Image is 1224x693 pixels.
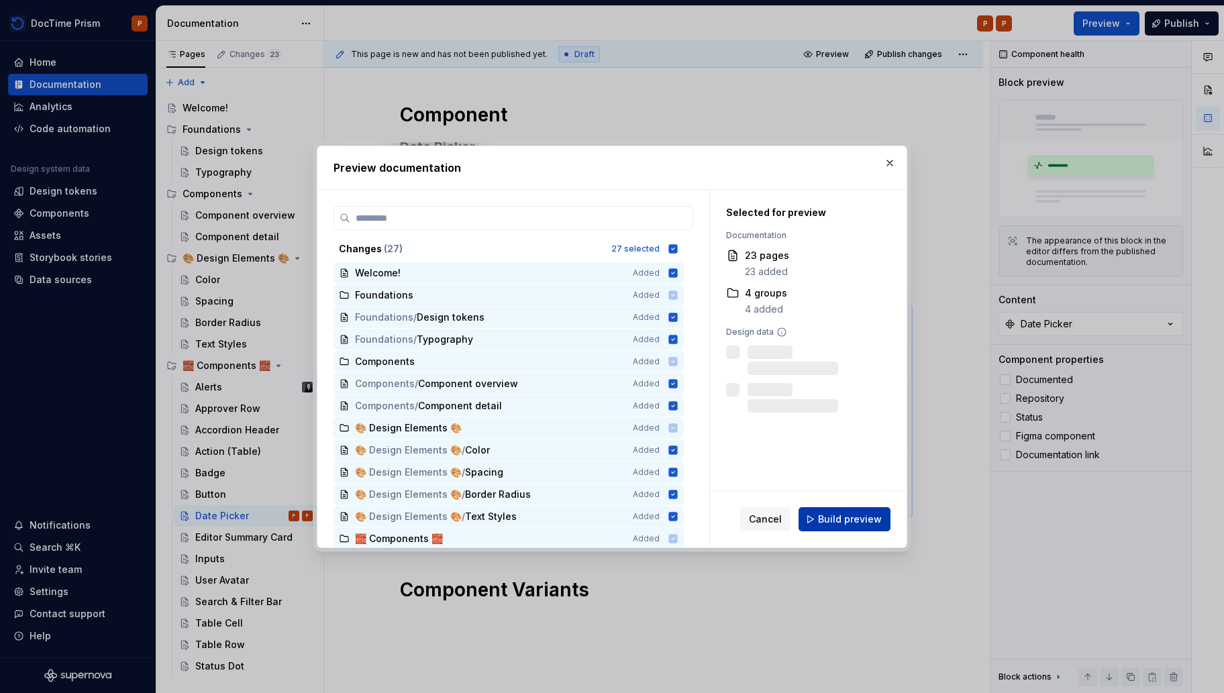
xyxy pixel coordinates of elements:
button: Build preview [799,507,890,531]
span: Welcome! [355,266,401,280]
span: ( 27 ) [384,243,403,254]
span: Design tokens [417,311,484,324]
span: Added [633,312,660,323]
span: Components [355,399,415,413]
span: / [462,510,465,523]
div: Documentation [726,230,875,241]
span: Added [633,445,660,456]
span: Foundations [355,333,413,346]
span: Component overview [418,377,518,390]
div: Design data [726,327,875,337]
span: / [462,443,465,457]
span: Component detail [418,399,502,413]
span: / [413,311,417,324]
div: 23 pages [745,249,789,262]
div: Changes [339,242,603,256]
span: Added [633,511,660,522]
span: / [413,333,417,346]
span: Text Styles [465,510,517,523]
div: 23 added [745,265,789,278]
span: Added [633,268,660,278]
span: / [462,466,465,479]
span: 🎨 Design Elements 🎨 [355,488,462,501]
div: 4 groups [745,286,787,300]
span: Components [355,377,415,390]
span: 🎨 Design Elements 🎨 [355,466,462,479]
span: Cancel [749,513,782,526]
span: Added [633,401,660,411]
span: Added [633,334,660,345]
span: 🎨 Design Elements 🎨 [355,443,462,457]
div: Selected for preview [726,206,875,219]
div: 4 added [745,303,787,316]
div: 27 selected [611,244,660,254]
span: Added [633,489,660,500]
span: Foundations [355,311,413,324]
button: Cancel [740,507,790,531]
h2: Preview documentation [334,160,890,176]
span: / [462,488,465,501]
span: 🎨 Design Elements 🎨 [355,510,462,523]
span: Color [465,443,492,457]
span: Added [633,378,660,389]
span: Build preview [818,513,882,526]
span: / [415,399,418,413]
span: Typography [417,333,473,346]
span: Spacing [465,466,503,479]
span: / [415,377,418,390]
span: Added [633,467,660,478]
span: Border Radius [465,488,531,501]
